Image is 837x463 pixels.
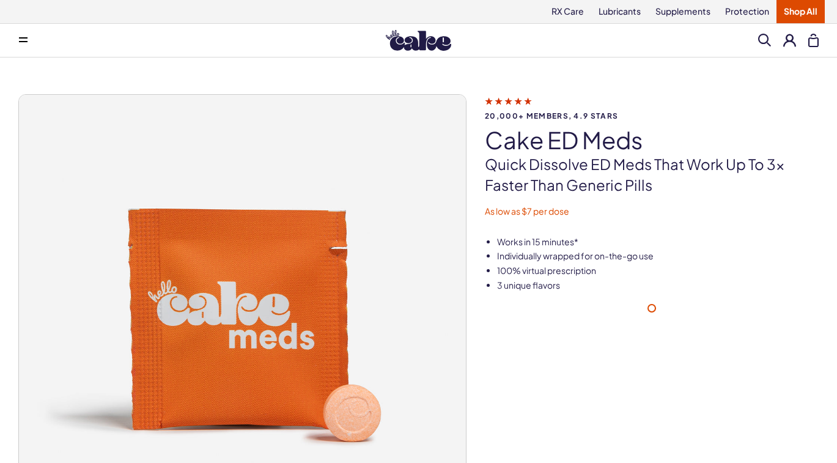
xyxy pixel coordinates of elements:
span: 20,000+ members, 4.9 stars [485,112,819,120]
li: Individually wrapped for on-the-go use [497,250,819,262]
img: Hello Cake [386,30,451,51]
li: 3 unique flavors [497,280,819,292]
h1: Cake ED Meds [485,127,819,153]
a: 20,000+ members, 4.9 stars [485,95,819,120]
li: Works in 15 minutes* [497,236,819,248]
p: As low as $7 per dose [485,206,819,218]
li: 100% virtual prescription [497,265,819,277]
p: Quick dissolve ED Meds that work up to 3x faster than generic pills [485,154,819,195]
